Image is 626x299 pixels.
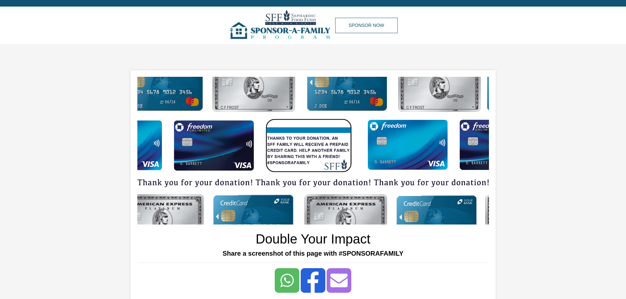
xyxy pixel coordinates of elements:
a: Share to Email [327,268,351,293]
img: img [137,77,489,224]
a: Share to Facebook [301,268,325,293]
img: img [228,7,335,44]
a: Sponsor Now [335,18,398,33]
h5: Share a screenshot of this page with #SPONSORAFAMILY [137,249,489,257]
h1: Double Your Impact [256,231,370,247]
a: Share to <span class="translation_missing" title="translation missing: en.social_share_button.wha... [275,268,299,293]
